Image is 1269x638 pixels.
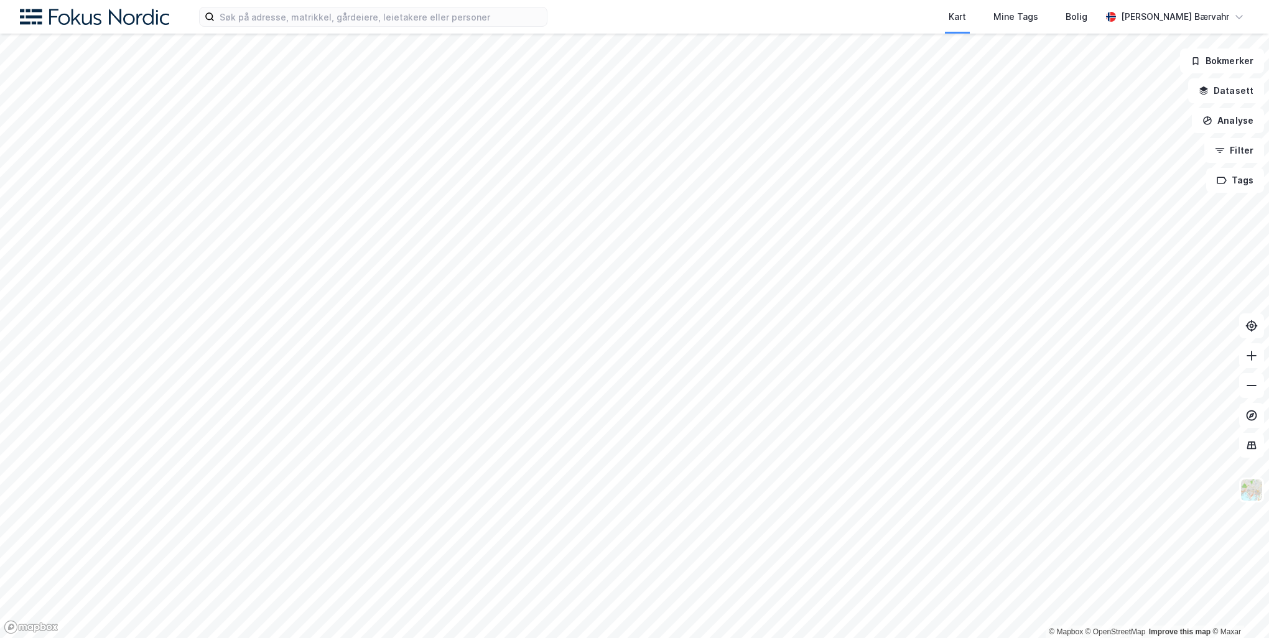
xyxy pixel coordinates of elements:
a: OpenStreetMap [1085,627,1146,636]
div: Kontrollprogram for chat [1207,578,1269,638]
div: [PERSON_NAME] Bærvahr [1121,9,1229,24]
button: Datasett [1188,78,1264,103]
img: Z [1240,478,1263,502]
div: Kart [949,9,966,24]
button: Tags [1206,168,1264,193]
a: Improve this map [1149,627,1211,636]
iframe: Chat Widget [1207,578,1269,638]
input: Søk på adresse, matrikkel, gårdeiere, leietakere eller personer [215,7,547,26]
a: Mapbox [1049,627,1083,636]
button: Analyse [1192,108,1264,133]
div: Bolig [1066,9,1087,24]
button: Filter [1204,138,1264,163]
a: Mapbox homepage [4,620,58,634]
img: fokus-nordic-logo.8a93422641609758e4ac.png [20,9,169,25]
div: Mine Tags [993,9,1038,24]
button: Bokmerker [1180,49,1264,73]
